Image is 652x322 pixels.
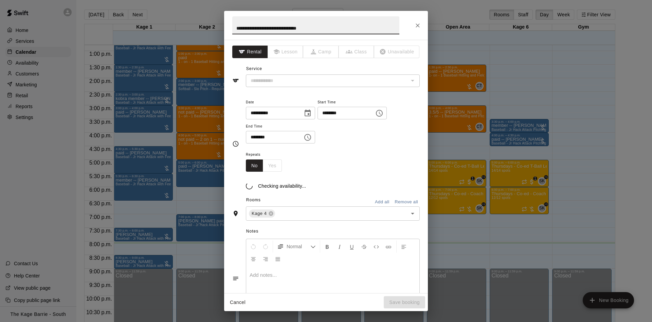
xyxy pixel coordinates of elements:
[334,240,345,253] button: Format Italics
[383,240,394,253] button: Insert Link
[398,240,410,253] button: Left Align
[274,240,319,253] button: Formatting Options
[246,66,262,71] span: Service
[318,98,387,107] span: Start Time
[227,296,249,309] button: Cancel
[246,159,263,172] button: No
[339,46,375,58] span: The type of an existing booking cannot be changed
[272,253,284,265] button: Justify Align
[412,19,424,32] button: Close
[248,253,259,265] button: Center Align
[408,209,417,218] button: Open
[248,240,259,253] button: Undo
[322,240,333,253] button: Format Bold
[393,197,420,207] button: Remove all
[232,46,268,58] button: Rental
[246,122,315,131] span: End Time
[232,275,239,282] svg: Notes
[246,198,261,202] span: Rooms
[301,106,314,120] button: Choose date, selected date is Aug 14, 2025
[249,209,275,218] div: Kage 4
[249,210,270,217] span: Kage 4
[301,131,314,144] button: Choose time, selected time is 8:00 PM
[260,240,271,253] button: Redo
[303,46,339,58] span: The type of an existing booking cannot be changed
[246,74,420,87] div: The service of an existing booking cannot be changed
[268,46,304,58] span: The type of an existing booking cannot be changed
[346,240,358,253] button: Format Underline
[370,240,382,253] button: Insert Code
[358,240,370,253] button: Format Strikethrough
[246,226,420,237] span: Notes
[246,150,287,159] span: Repeats
[246,98,315,107] span: Date
[374,46,420,58] span: The type of an existing booking cannot be changed
[371,197,393,207] button: Add all
[246,159,282,172] div: outlined button group
[287,243,310,250] span: Normal
[258,183,306,189] p: Checking availability...
[232,210,239,217] svg: Rooms
[373,106,386,120] button: Choose time, selected time is 7:00 PM
[260,253,271,265] button: Right Align
[232,77,239,84] svg: Service
[232,140,239,147] svg: Timing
